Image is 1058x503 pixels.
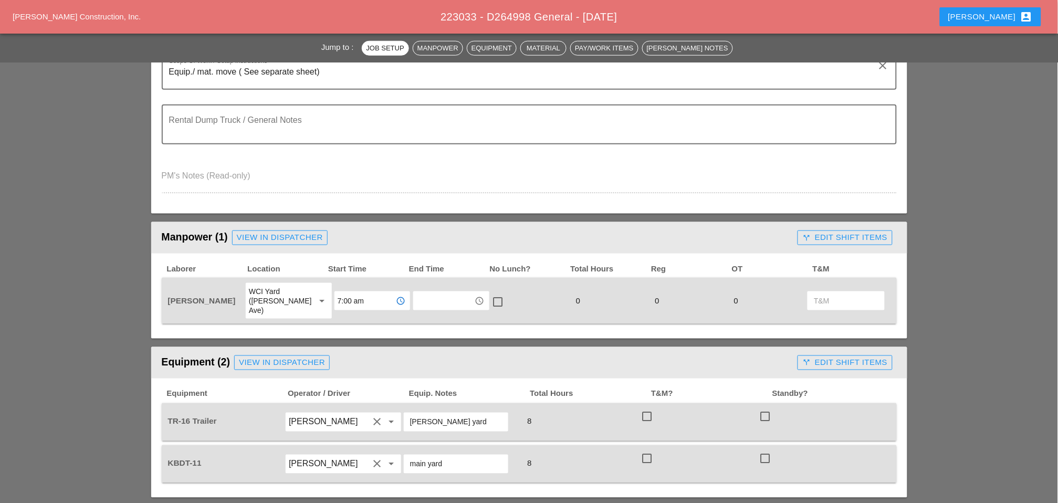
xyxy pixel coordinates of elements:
[162,227,794,248] div: Manpower (1)
[371,416,383,428] i: clear
[232,230,328,245] a: View in Dispatcher
[316,295,329,307] i: arrow_drop_down
[166,388,287,400] span: Equipment
[802,232,887,244] div: Edit Shift Items
[642,41,733,56] button: [PERSON_NAME] Notes
[417,43,458,54] div: Manpower
[396,296,405,306] i: access_time
[731,263,812,275] span: OT
[569,263,650,275] span: Total Hours
[166,263,247,275] span: Laborer
[798,355,892,370] button: Edit Shift Items
[771,388,893,400] span: Standby?
[489,263,570,275] span: No Lunch?
[366,43,404,54] div: Job Setup
[802,357,887,369] div: Edit Shift Items
[162,167,897,193] textarea: PM's Notes (Read-only)
[413,41,463,56] button: Manpower
[289,414,369,431] input: Luis Ceja Rodriguez
[802,359,811,367] i: call_split
[467,41,517,56] button: Equipment
[475,296,485,306] i: access_time
[168,459,202,468] span: KBDT-11
[321,43,358,51] span: Jump to :
[168,296,236,305] span: [PERSON_NAME]
[13,12,141,21] a: [PERSON_NAME] Construction, Inc.
[523,459,536,468] span: 8
[410,414,502,431] input: Equip. Notes
[814,292,878,309] input: T&M
[650,388,771,400] span: T&M?
[289,456,369,473] input: Luis Ceja Rodriguez
[287,388,408,400] span: Operator / Driver
[472,43,512,54] div: Equipment
[385,416,398,428] i: arrow_drop_down
[362,41,409,56] button: Job Setup
[408,388,529,400] span: Equip. Notes
[371,458,383,470] i: clear
[572,296,584,305] span: 0
[169,64,881,89] textarea: Scope Of Work / Setup Instructions
[169,118,881,143] textarea: Rental Dump Truck / General Notes
[168,417,217,426] span: TR-16 Trailer
[730,296,742,305] span: 0
[234,355,330,370] a: View in Dispatcher
[520,41,567,56] button: Material
[523,417,536,426] span: 8
[812,263,893,275] span: T&M
[570,41,638,56] button: Pay/Work Items
[798,230,892,245] button: Edit Shift Items
[647,43,728,54] div: [PERSON_NAME] Notes
[1020,11,1033,23] i: account_box
[410,456,502,473] input: Equip. Notes
[162,352,794,373] div: Equipment (2)
[239,357,325,369] div: View in Dispatcher
[525,43,562,54] div: Material
[441,11,617,23] span: 223033 - D264998 General - [DATE]
[246,263,327,275] span: Location
[575,43,633,54] div: Pay/Work Items
[327,263,408,275] span: Start Time
[237,232,323,244] div: View in Dispatcher
[651,296,663,305] span: 0
[877,59,889,72] i: clear
[650,263,731,275] span: Reg
[948,11,1033,23] div: [PERSON_NAME]
[802,234,811,242] i: call_split
[529,388,651,400] span: Total Hours
[408,263,489,275] span: End Time
[249,287,307,315] div: WCI Yard ([PERSON_NAME] Ave)
[385,458,398,470] i: arrow_drop_down
[940,7,1041,26] button: [PERSON_NAME]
